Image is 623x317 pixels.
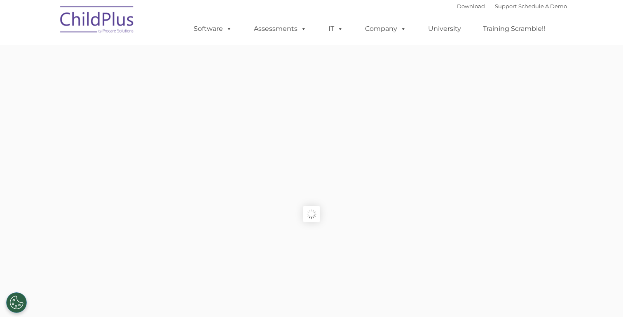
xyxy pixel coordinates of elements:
a: Training Scramble!! [475,21,553,37]
a: Software [185,21,240,37]
a: University [420,21,469,37]
a: Support [495,3,517,9]
font: | [457,3,567,9]
a: IT [320,21,351,37]
a: Company [357,21,415,37]
a: Schedule A Demo [518,3,567,9]
img: ChildPlus by Procare Solutions [56,0,138,42]
a: Download [457,3,485,9]
a: Assessments [246,21,315,37]
button: Cookies Settings [6,292,27,313]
